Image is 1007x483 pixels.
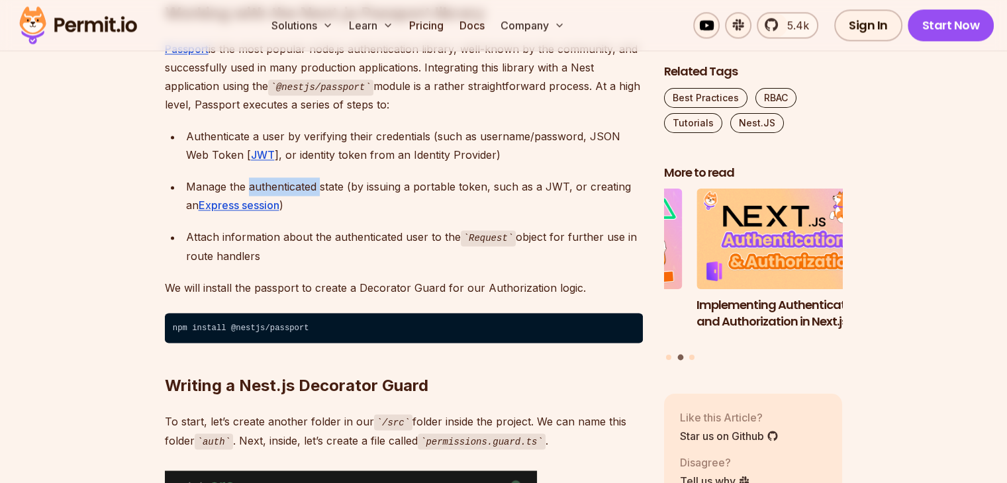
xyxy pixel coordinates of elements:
button: Learn [344,12,399,38]
a: Express session [199,198,279,212]
li: 1 of 3 [504,189,683,347]
li: 2 of 3 [696,189,875,347]
div: Posts [664,189,843,363]
button: Solutions [266,12,338,38]
a: Sign In [834,9,902,41]
div: Attach information about the authenticated user to the object for further use in route handlers [186,228,643,265]
a: Start Now [908,9,994,41]
span: 5.4k [779,17,809,33]
img: Permit logo [13,3,143,48]
a: Passport [165,42,209,56]
div: Manage the authenticated state (by issuing a portable token, such as a JWT, or creating an ) [186,177,643,214]
a: Nest.JS [730,113,784,133]
a: Docs [454,12,490,38]
code: @nestjs/passport [268,79,373,95]
code: Request [461,230,516,246]
p: Like this Article? [680,410,779,425]
a: RBAC [755,88,796,108]
a: 5.4k [757,12,818,38]
h2: More to read [664,165,843,181]
a: Star us on Github [680,428,779,444]
button: Go to slide 2 [677,355,683,361]
h3: Implementing Multi-Tenant RBAC in Nuxt.js [504,297,683,330]
code: permissions.guard.ts [418,433,546,449]
a: Pricing [404,12,449,38]
button: Go to slide 3 [689,355,695,360]
img: Implementing Authentication and Authorization in Next.js [696,189,875,290]
a: Implementing Authentication and Authorization in Next.jsImplementing Authentication and Authoriza... [696,189,875,347]
div: Authenticate a user by verifying their credentials (such as username/password, JSON Web Token [ ]... [186,127,643,164]
code: npm install @nestjs/passport [165,313,643,343]
a: JWT [251,148,275,161]
button: Go to slide 1 [666,355,671,360]
p: We will install the passport to create a Decorator Guard for our Authorization logic. [165,279,643,297]
a: Tutorials [664,113,722,133]
h3: Implementing Authentication and Authorization in Next.js [696,297,875,330]
h2: Writing a Nest.js Decorator Guard [165,322,643,396]
p: To start, let’s create another folder in our folder inside the project. We can name this folder .... [165,412,643,449]
button: Company [495,12,570,38]
p: Disagree? [680,455,750,470]
code: /src [374,414,412,430]
a: Best Practices [664,88,747,108]
p: is the most popular node.js authentication library, well-known by the community, and successfully... [165,40,643,114]
code: auth [195,433,233,449]
h2: Related Tags [664,64,843,80]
